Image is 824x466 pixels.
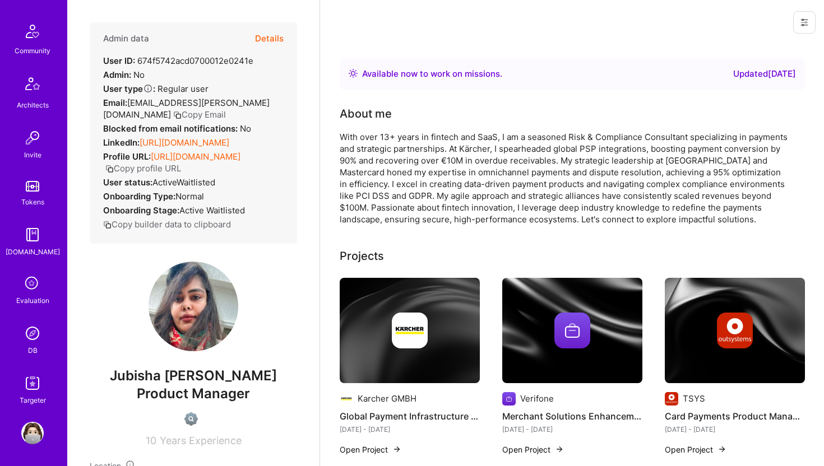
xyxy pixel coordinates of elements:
img: cover [340,278,480,383]
i: Help [143,83,153,94]
img: Company logo [392,313,428,348]
a: User Avatar [18,422,47,444]
img: arrow-right [717,445,726,454]
div: 674f5742acd0700012e0241e [103,55,253,67]
span: Jubisha [PERSON_NAME] [90,367,297,384]
div: [DATE] - [DATE] [665,423,805,435]
div: About me [340,105,392,122]
strong: User ID: [103,55,135,66]
img: Community [19,18,46,45]
span: normal [175,191,204,202]
img: Admin Search [21,322,44,344]
div: [DOMAIN_NAME] [6,246,60,258]
img: tokens [26,181,39,192]
span: [EMAIL_ADDRESS][PERSON_NAME][DOMAIN_NAME] [103,97,270,120]
strong: Email: [103,97,127,108]
i: icon Copy [105,165,114,173]
i: icon Copy [103,221,112,229]
div: [DATE] - [DATE] [340,423,480,435]
a: [URL][DOMAIN_NAME] [140,137,229,148]
strong: Profile URL: [103,151,151,162]
div: Invite [24,149,41,161]
img: Invite [21,127,44,149]
div: Verifone [520,393,554,404]
i: icon SelectionTeam [22,273,43,295]
img: Company logo [554,313,590,348]
div: [DATE] - [DATE] [502,423,642,435]
div: Targeter [20,394,46,406]
span: ActiveWaitlisted [152,177,215,188]
img: User Avatar [149,262,238,351]
div: Available now to work on missions . [362,67,502,81]
div: No [103,69,145,81]
img: Not Scrubbed [184,412,198,426]
img: Architects [19,72,46,99]
h4: Global Payment Infrastructure Optimization [340,409,480,423]
div: Evaluation [16,295,49,306]
span: 10 [146,435,156,446]
img: User Avatar [21,422,44,444]
button: Open Project [665,444,726,455]
strong: Blocked from email notifications: [103,123,240,134]
button: Copy profile URL [105,162,181,174]
button: Details [255,22,284,55]
img: Availability [349,69,358,78]
div: With over 13+ years in fintech and SaaS, I am a seasoned Risk & Compliance Consultant specializin... [340,131,788,225]
strong: Onboarding Stage: [103,205,179,216]
h4: Admin data [103,34,149,44]
h4: Merchant Solutions Enhancement [502,409,642,423]
div: Architects [17,99,49,111]
img: Company logo [665,392,678,406]
img: cover [665,278,805,383]
div: Karcher GMBH [358,393,416,404]
img: Company logo [502,392,516,406]
div: No [103,123,251,134]
strong: Onboarding Type: [103,191,175,202]
button: Open Project [340,444,401,455]
a: [URL][DOMAIN_NAME] [151,151,240,162]
i: icon Copy [173,111,182,119]
img: Company logo [717,313,753,348]
button: Open Project [502,444,564,455]
div: TSYS [683,393,705,404]
span: Years Experience [160,435,242,446]
div: DB [28,344,38,356]
div: Projects [340,248,384,264]
span: Product Manager [137,385,250,402]
button: Copy Email [173,109,226,120]
div: Community [15,45,50,57]
img: arrow-right [555,445,564,454]
span: Active Waitlisted [179,205,245,216]
img: Company logo [340,392,353,406]
h4: Card Payments Product Management [665,409,805,423]
strong: Admin: [103,69,131,80]
strong: User status: [103,177,152,188]
img: arrow-right [392,445,401,454]
strong: LinkedIn: [103,137,140,148]
div: Tokens [21,196,44,208]
div: Updated [DATE] [733,67,796,81]
strong: User type : [103,83,155,94]
div: Regular user [103,83,209,95]
img: Skill Targeter [21,372,44,394]
button: Copy builder data to clipboard [103,218,231,230]
img: cover [502,278,642,383]
img: guide book [21,223,44,246]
